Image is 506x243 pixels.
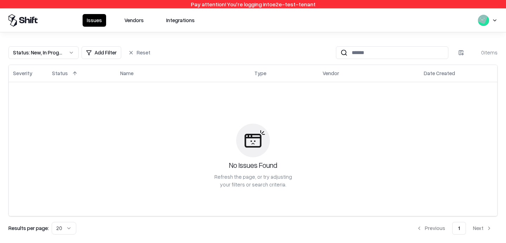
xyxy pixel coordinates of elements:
button: 1 [452,222,466,235]
div: Date Created [424,70,455,77]
div: Name [120,70,134,77]
div: Refresh the page, or try adjusting your filters or search criteria. [214,173,292,188]
button: Reset [124,46,155,59]
div: Status : New, In Progress [13,49,63,56]
button: Vendors [120,14,148,27]
nav: pagination [411,222,498,235]
div: 0 items [469,49,498,56]
div: Severity [13,70,32,77]
button: Add Filter [82,46,121,59]
button: Issues [83,14,106,27]
div: Type [254,70,266,77]
p: Results per page: [8,224,49,232]
div: Vendor [323,70,339,77]
button: Integrations [162,14,199,27]
div: No Issues Found [229,160,277,170]
div: Status [52,70,68,77]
